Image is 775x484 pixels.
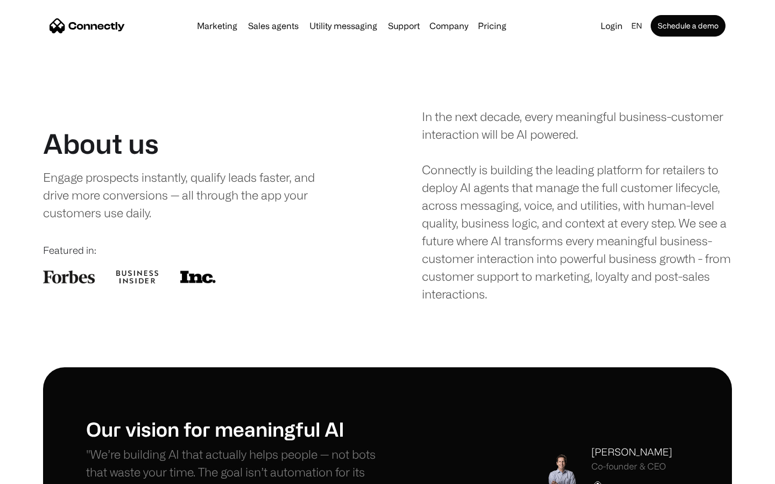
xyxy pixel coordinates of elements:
ul: Language list [22,465,65,480]
a: Login [596,18,627,33]
div: Co-founder & CEO [591,461,672,472]
aside: Language selected: English [11,464,65,480]
div: In the next decade, every meaningful business-customer interaction will be AI powered. Connectly ... [422,108,732,303]
a: home [50,18,125,34]
div: Company [429,18,468,33]
div: en [627,18,649,33]
a: Utility messaging [305,22,382,30]
div: Company [426,18,471,33]
div: [PERSON_NAME] [591,445,672,459]
div: Featured in: [43,243,353,258]
a: Schedule a demo [651,15,725,37]
div: en [631,18,642,33]
a: Pricing [474,22,511,30]
a: Support [384,22,424,30]
a: Marketing [193,22,242,30]
div: Engage prospects instantly, qualify leads faster, and drive more conversions — all through the ap... [43,168,337,222]
a: Sales agents [244,22,303,30]
h1: Our vision for meaningful AI [86,417,387,440]
h1: About us [43,127,159,160]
